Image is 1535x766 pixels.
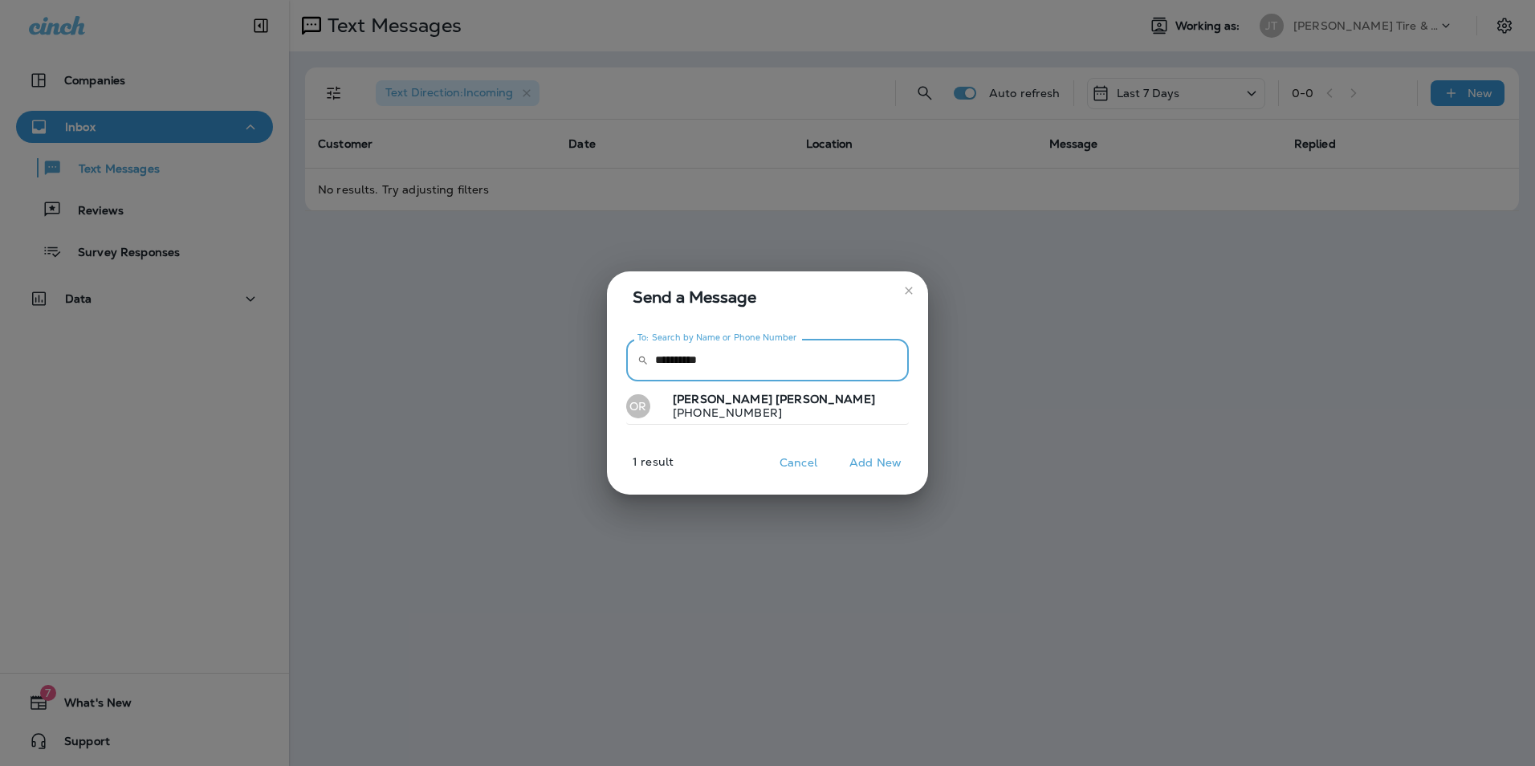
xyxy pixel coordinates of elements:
[626,388,909,425] button: OR[PERSON_NAME] [PERSON_NAME][PHONE_NUMBER]
[601,455,674,481] p: 1 result
[637,332,797,344] label: To: Search by Name or Phone Number
[841,450,910,475] button: Add New
[768,450,829,475] button: Cancel
[626,394,650,418] div: OR
[673,392,772,406] span: [PERSON_NAME]
[896,278,922,304] button: close
[776,392,875,406] span: [PERSON_NAME]
[633,284,909,310] span: Send a Message
[660,406,875,419] p: [PHONE_NUMBER]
